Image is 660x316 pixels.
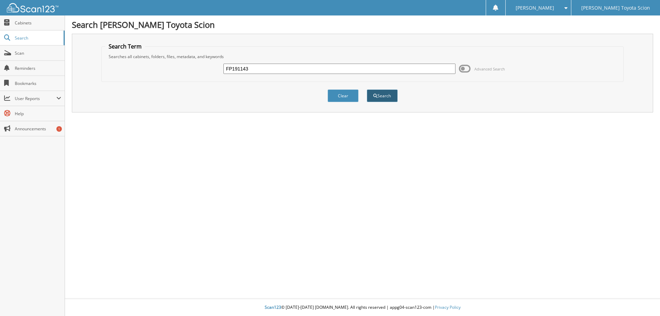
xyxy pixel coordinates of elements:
[15,35,60,41] span: Search
[328,89,359,102] button: Clear
[105,54,620,59] div: Searches all cabinets, folders, files, metadata, and keywords
[15,96,56,101] span: User Reports
[435,304,461,310] a: Privacy Policy
[474,66,505,72] span: Advanced Search
[15,80,61,86] span: Bookmarks
[516,6,554,10] span: [PERSON_NAME]
[72,19,653,30] h1: Search [PERSON_NAME] Toyota Scion
[56,126,62,132] div: 1
[15,111,61,117] span: Help
[65,299,660,316] div: © [DATE]-[DATE] [DOMAIN_NAME]. All rights reserved | appg04-scan123-com |
[265,304,281,310] span: Scan123
[7,3,58,12] img: scan123-logo-white.svg
[367,89,398,102] button: Search
[15,126,61,132] span: Announcements
[581,6,650,10] span: [PERSON_NAME] Toyota Scion
[15,65,61,71] span: Reminders
[15,20,61,26] span: Cabinets
[105,43,145,50] legend: Search Term
[15,50,61,56] span: Scan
